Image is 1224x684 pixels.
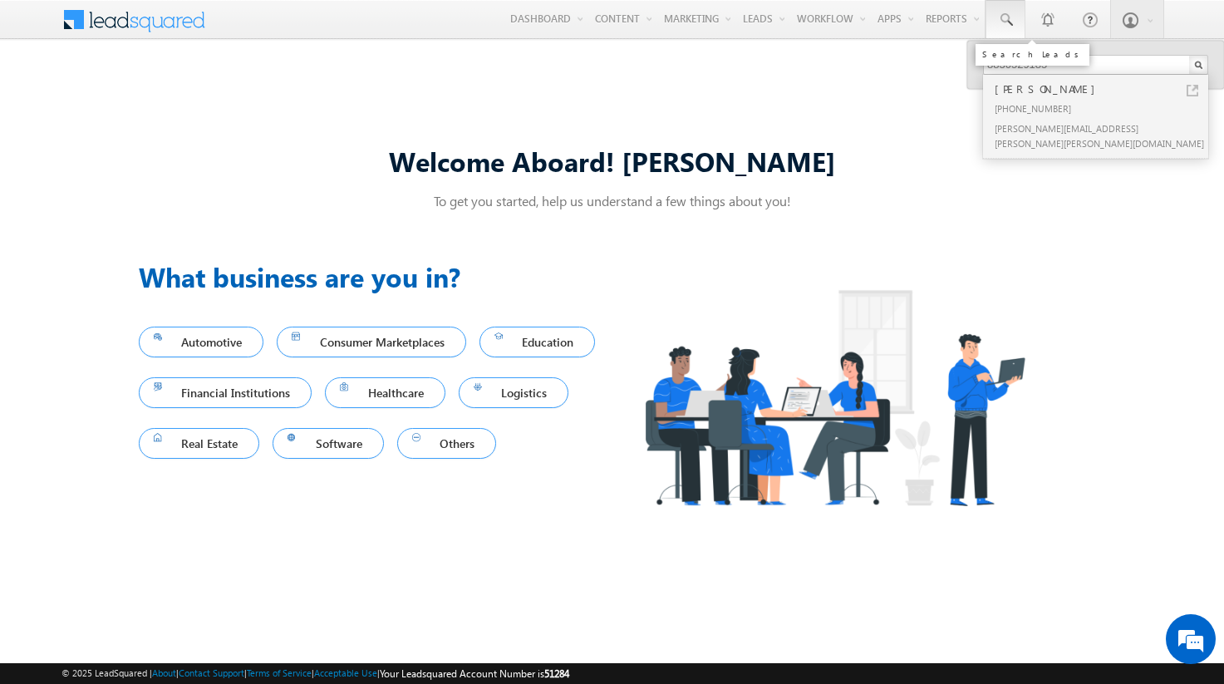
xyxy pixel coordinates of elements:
a: Contact Support [179,667,244,678]
span: Logistics [474,381,554,404]
span: Financial Institutions [154,381,297,404]
span: Healthcare [340,381,430,404]
span: Education [494,331,581,353]
span: Your Leadsquared Account Number is [380,667,569,680]
div: [PERSON_NAME][EMAIL_ADDRESS][PERSON_NAME][PERSON_NAME][DOMAIN_NAME] [991,118,1214,153]
input: Search Leads [983,55,1208,75]
h3: What business are you in? [139,257,612,297]
span: Real Estate [154,432,245,455]
a: Acceptable Use [314,667,377,678]
a: Terms of Service [247,667,312,678]
div: Search Leads [982,49,1083,59]
div: [PHONE_NUMBER] [991,98,1214,118]
p: To get you started, help us understand a few things about you! [139,192,1086,209]
span: Others [412,432,482,455]
span: © 2025 LeadSquared | | | | | [61,666,569,682]
img: Industry.png [612,257,1056,539]
a: About [152,667,176,678]
div: Welcome Aboard! [PERSON_NAME] [139,143,1086,179]
span: Consumer Marketplaces [292,331,451,353]
span: Software [288,432,369,455]
span: 51284 [544,667,569,680]
span: Automotive [154,331,249,353]
div: [PERSON_NAME] [991,80,1214,98]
